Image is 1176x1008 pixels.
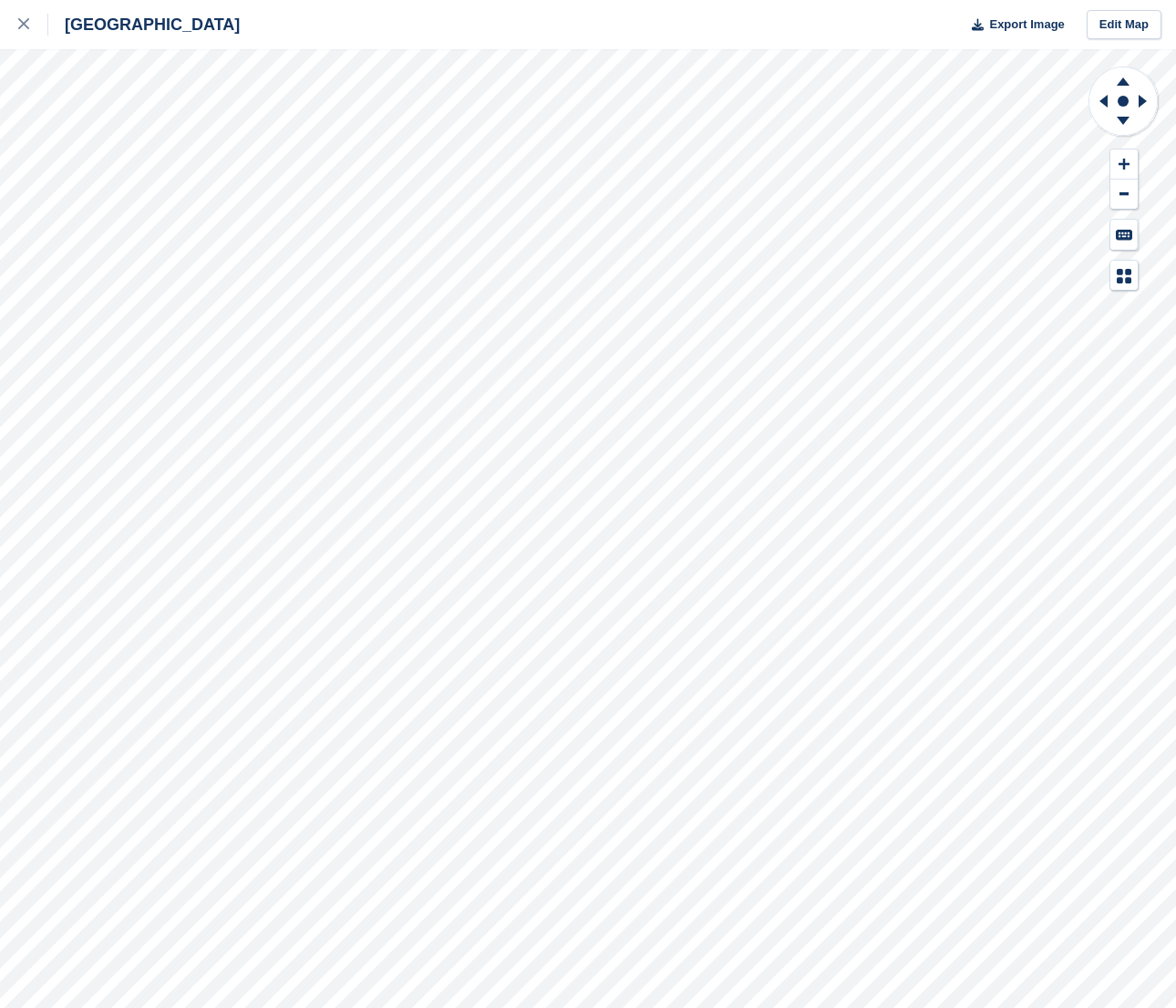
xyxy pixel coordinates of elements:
span: Export Image [989,15,1064,34]
button: Keyboard Shortcuts [1110,220,1138,250]
button: Map Legend [1110,261,1138,291]
a: Edit Map [1087,10,1161,40]
div: [GEOGRAPHIC_DATA] [48,14,240,36]
button: Zoom In [1110,149,1138,180]
button: Export Image [961,10,1065,40]
button: Zoom Out [1110,180,1138,210]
